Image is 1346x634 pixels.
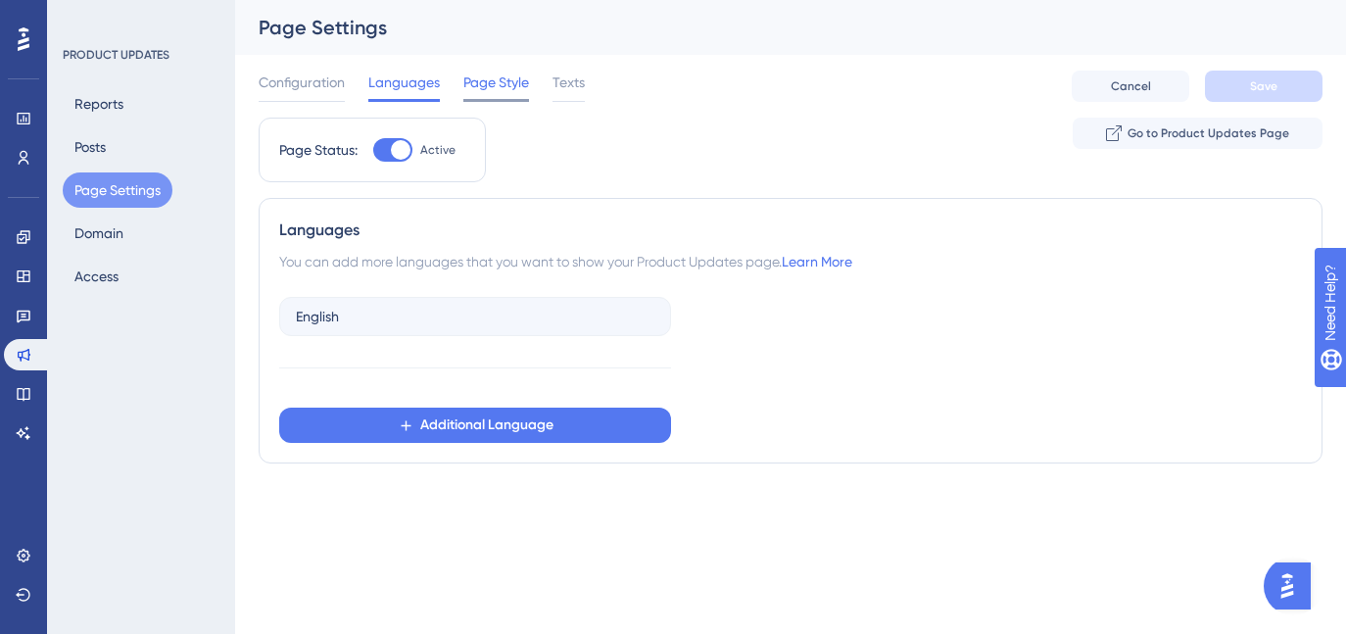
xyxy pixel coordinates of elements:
a: Learn More [782,254,852,269]
span: Configuration [259,71,345,94]
span: Go to Product Updates Page [1128,125,1289,141]
div: You can add more languages that you want to show your Product Updates page. [279,250,1302,273]
button: Domain [63,216,135,251]
span: Cancel [1111,78,1151,94]
div: Page Settings [259,14,1274,41]
button: Page Settings [63,172,172,208]
button: Save [1205,71,1322,102]
iframe: UserGuiding AI Assistant Launcher [1264,557,1322,615]
button: Additional Language [279,408,671,443]
span: Active [420,142,456,158]
span: Texts [553,71,585,94]
span: Page Style [463,71,529,94]
span: Need Help? [46,5,122,28]
div: PRODUCT UPDATES [63,47,169,63]
span: Save [1250,78,1277,94]
button: Go to Product Updates Page [1073,118,1322,149]
span: Languages [368,71,440,94]
button: Reports [63,86,135,122]
button: Cancel [1072,71,1189,102]
span: Additional Language [420,414,553,437]
button: Access [63,259,130,294]
span: English [296,305,339,328]
div: Page Status: [279,138,358,162]
div: Languages [279,219,1302,242]
button: Posts [63,129,118,165]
